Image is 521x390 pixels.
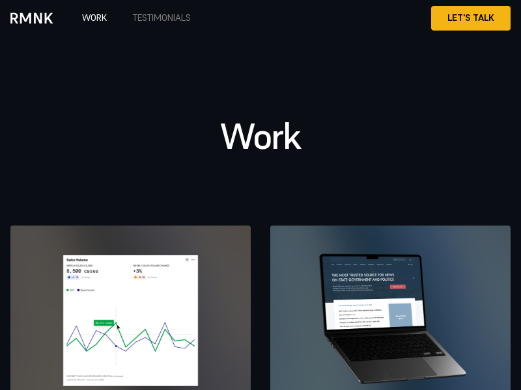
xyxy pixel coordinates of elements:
[69,6,204,30] nav: Menu
[431,6,511,31] a: Let's Talk
[61,114,460,158] h1: Work
[69,6,120,30] a: Work
[447,13,494,22] span: Let's Talk
[120,6,204,30] a: Testimonials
